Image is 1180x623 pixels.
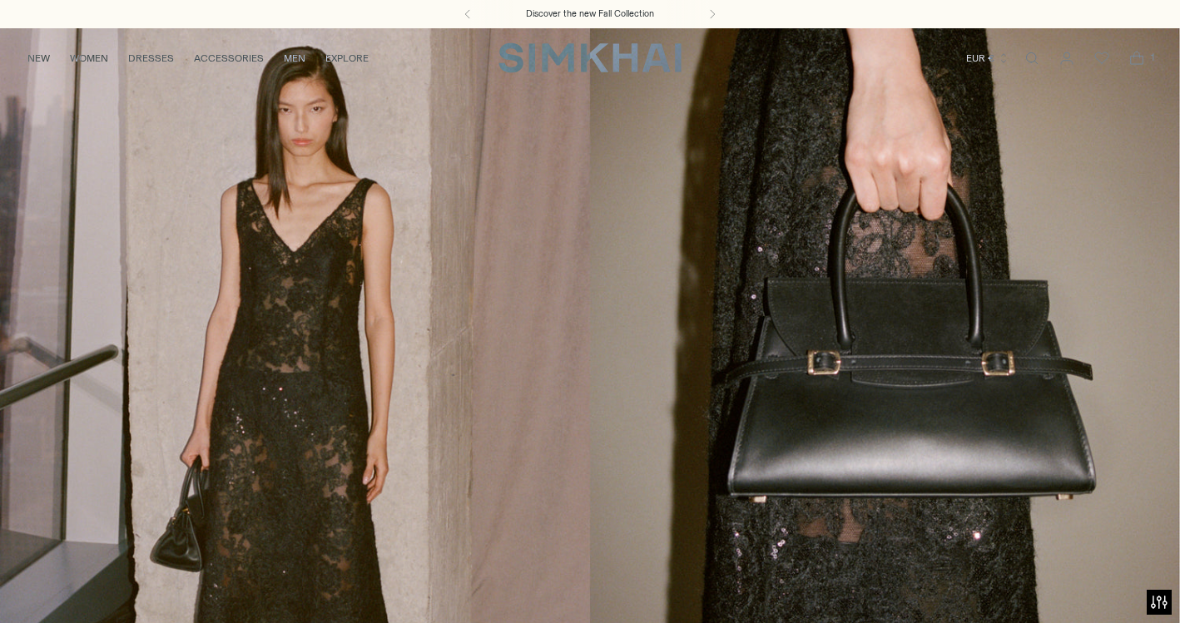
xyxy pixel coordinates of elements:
a: Wishlist [1085,42,1118,75]
button: EUR € [966,40,1009,77]
a: WOMEN [70,40,108,77]
a: Open search modal [1015,42,1049,75]
span: 1 [1145,50,1160,65]
a: DRESSES [128,40,174,77]
a: SIMKHAI [498,42,682,74]
a: MEN [284,40,305,77]
a: Open cart modal [1120,42,1153,75]
a: ACCESSORIES [194,40,264,77]
a: NEW [27,40,50,77]
a: Discover the new Fall Collection [526,7,654,21]
a: Go to the account page [1050,42,1083,75]
a: EXPLORE [325,40,369,77]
